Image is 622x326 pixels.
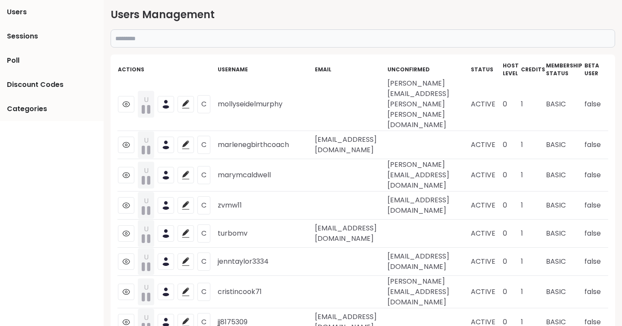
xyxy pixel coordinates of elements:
[197,136,210,154] button: C
[217,78,314,131] td: mollyseidelmurphy
[584,276,608,308] td: false
[502,78,520,131] td: 0
[7,31,38,42] span: Sessions
[470,220,502,248] td: ACTIVE
[584,78,608,131] td: false
[546,131,584,159] td: BASIC
[520,61,546,78] th: credits
[546,78,584,131] td: BASIC
[111,7,615,22] h2: Users Management
[7,80,63,90] span: Discount Codes
[546,276,584,308] td: BASIC
[217,248,314,276] td: jenntaylor3334
[546,248,584,276] td: BASIC
[138,278,154,305] button: U
[546,159,584,192] td: BASIC
[546,192,584,220] td: BASIC
[470,61,502,78] th: Status
[197,224,210,243] button: C
[117,61,217,78] th: Actions
[520,220,546,248] td: 1
[138,192,154,219] button: U
[470,192,502,220] td: ACTIVE
[314,220,387,248] td: [EMAIL_ADDRESS][DOMAIN_NAME]
[584,248,608,276] td: false
[217,276,314,308] td: cristincook71
[502,276,520,308] td: 0
[520,192,546,220] td: 1
[387,276,470,308] td: [PERSON_NAME][EMAIL_ADDRESS][DOMAIN_NAME]
[584,159,608,192] td: false
[520,159,546,192] td: 1
[502,131,520,159] td: 0
[546,61,584,78] th: Membership Status
[197,166,210,184] button: C
[197,196,210,214] button: C
[387,78,470,131] td: [PERSON_NAME][EMAIL_ADDRESS][PERSON_NAME][PERSON_NAME][DOMAIN_NAME]
[217,159,314,192] td: marymcaldwell
[470,131,502,159] td: ACTIVE
[387,159,470,192] td: [PERSON_NAME][EMAIL_ADDRESS][DOMAIN_NAME]
[470,276,502,308] td: ACTIVE
[217,220,314,248] td: turbomv
[584,220,608,248] td: false
[314,131,387,159] td: [EMAIL_ADDRESS][DOMAIN_NAME]
[584,131,608,159] td: false
[502,248,520,276] td: 0
[502,61,520,78] th: Host Level
[520,78,546,131] td: 1
[387,61,470,78] th: Unconfirmed
[546,220,584,248] td: BASIC
[314,61,387,78] th: Email
[520,248,546,276] td: 1
[138,220,154,247] button: U
[217,131,314,159] td: marlenegbirthcoach
[197,95,210,113] button: C
[138,162,154,189] button: U
[138,131,154,158] button: U
[520,131,546,159] td: 1
[584,192,608,220] td: false
[7,7,27,17] span: Users
[470,78,502,131] td: ACTIVE
[387,192,470,220] td: [EMAIL_ADDRESS][DOMAIN_NAME]
[7,104,47,114] span: Categories
[197,283,210,301] button: C
[217,61,314,78] th: Username
[138,248,154,275] button: U
[502,220,520,248] td: 0
[584,61,608,78] th: Beta User
[502,192,520,220] td: 0
[502,159,520,192] td: 0
[7,55,19,66] span: Poll
[197,252,210,271] button: C
[387,248,470,276] td: [EMAIL_ADDRESS][DOMAIN_NAME]
[138,91,154,118] button: U
[470,248,502,276] td: ACTIVE
[217,192,314,220] td: zvmw11
[520,276,546,308] td: 1
[470,159,502,192] td: ACTIVE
